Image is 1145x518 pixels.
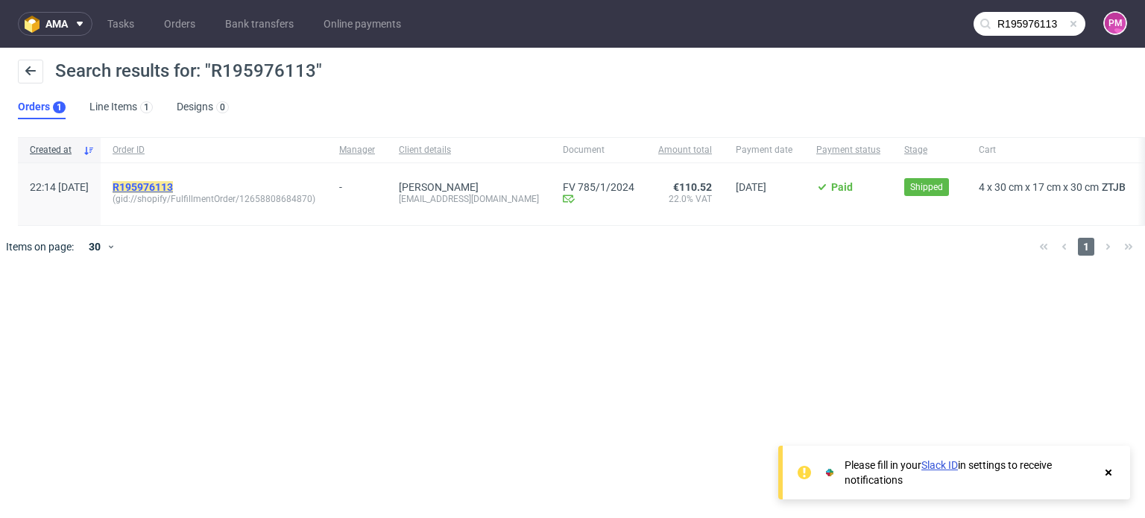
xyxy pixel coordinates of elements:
a: Orders [155,12,204,36]
span: Paid [831,181,853,193]
span: Shipped [910,180,943,194]
a: Slack ID [921,459,958,471]
span: Payment status [816,144,880,157]
span: Items on page: [6,239,74,254]
div: 1 [144,102,149,113]
button: ama [18,12,92,36]
span: Manager [339,144,375,157]
figcaption: PM [1105,13,1126,34]
span: Amount total [658,144,712,157]
a: Online payments [315,12,410,36]
span: Client details [399,144,539,157]
span: Cart [979,144,1129,157]
span: (gid://shopify/FulfillmentOrder/12658808684870) [113,193,315,205]
a: Tasks [98,12,143,36]
a: Bank transfers [216,12,303,36]
a: Designs0 [177,95,229,119]
img: logo [25,16,45,33]
div: [EMAIL_ADDRESS][DOMAIN_NAME] [399,193,539,205]
span: Stage [904,144,955,157]
a: [PERSON_NAME] [399,181,479,193]
span: [DATE] [736,181,766,193]
span: ama [45,19,68,29]
span: Payment date [736,144,792,157]
a: Line Items1 [89,95,153,119]
div: 30 [80,236,107,257]
span: Order ID [113,144,315,157]
span: 22:14 [DATE] [30,181,89,193]
span: €110.52 [673,181,712,193]
span: Search results for: "R195976113" [55,60,322,81]
div: - [339,175,375,193]
span: Document [563,144,634,157]
mark: R195976113 [113,181,173,193]
a: R195976113 [113,181,176,193]
span: 22.0% VAT [658,193,712,205]
div: x [979,181,1129,193]
div: 1 [57,102,62,113]
span: 30 cm x 17 cm x 30 cm [994,181,1099,193]
a: ZTJB [1099,181,1129,193]
img: Slack [822,465,837,480]
a: FV 785/1/2024 [563,181,634,193]
a: Orders1 [18,95,66,119]
span: Created at [30,144,77,157]
span: 4 [979,181,985,193]
span: 1 [1078,238,1094,256]
div: 0 [220,102,225,113]
div: Please fill in your in settings to receive notifications [845,458,1094,487]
